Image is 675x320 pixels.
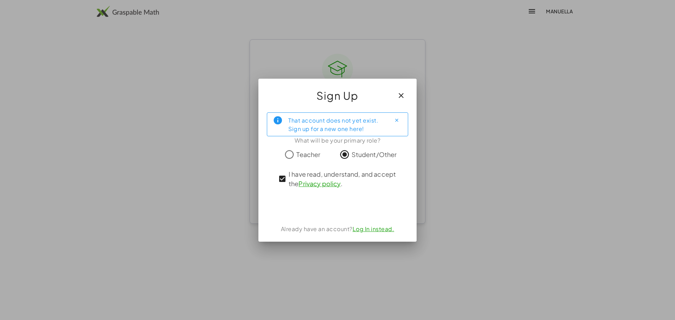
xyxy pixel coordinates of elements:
button: Close [391,115,402,126]
span: Student/Other [352,150,397,159]
iframe: Botão "Fazer login com o Google" [290,199,385,214]
a: Log In instead. [353,225,394,233]
span: I have read, understand, and accept the . [289,169,399,188]
div: Already have an account? [267,225,408,233]
div: What will be your primary role? [267,136,408,145]
a: Privacy policy [298,179,340,188]
div: That account does not yet exist. Sign up for a new one here! [288,116,385,133]
span: Teacher [296,150,320,159]
span: Sign Up [316,87,359,104]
